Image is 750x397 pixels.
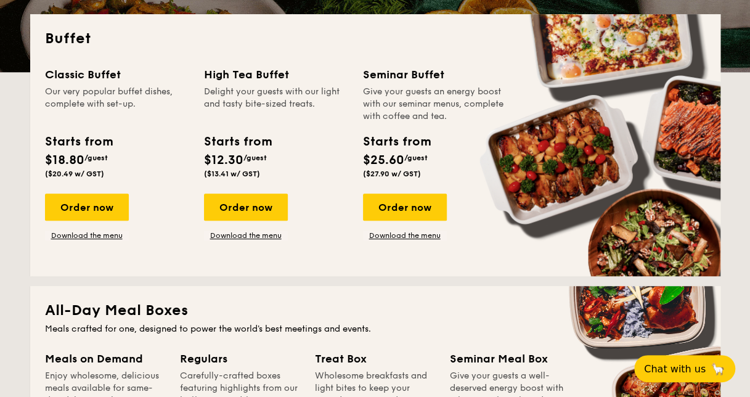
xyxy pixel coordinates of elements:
div: Order now [204,194,288,221]
span: ($13.41 w/ GST) [204,170,260,178]
div: Starts from [45,133,112,151]
span: ($20.49 w/ GST) [45,170,104,178]
a: Download the menu [204,231,288,240]
span: Chat with us [644,363,706,375]
span: $25.60 [363,153,404,168]
h2: Buffet [45,29,706,49]
h2: All-Day Meal Boxes [45,301,706,321]
div: Treat Box [315,350,435,367]
div: Regulars [180,350,300,367]
span: /guest [404,153,428,162]
button: Chat with us🦙 [634,355,735,382]
span: $12.30 [204,153,243,168]
div: High Tea Buffet [204,66,348,83]
a: Download the menu [363,231,447,240]
span: /guest [243,153,267,162]
span: /guest [84,153,108,162]
div: Order now [45,194,129,221]
div: Seminar Meal Box [450,350,570,367]
div: Order now [363,194,447,221]
div: Our very popular buffet dishes, complete with set-up. [45,86,189,123]
div: Starts from [363,133,430,151]
div: Meals crafted for one, designed to power the world's best meetings and events. [45,323,706,335]
span: $18.80 [45,153,84,168]
div: Meals on Demand [45,350,165,367]
div: Classic Buffet [45,66,189,83]
div: Starts from [204,133,271,151]
span: ($27.90 w/ GST) [363,170,421,178]
div: Delight your guests with our light and tasty bite-sized treats. [204,86,348,123]
div: Seminar Buffet [363,66,507,83]
div: Give your guests an energy boost with our seminar menus, complete with coffee and tea. [363,86,507,123]
span: 🦙 [711,362,725,376]
a: Download the menu [45,231,129,240]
